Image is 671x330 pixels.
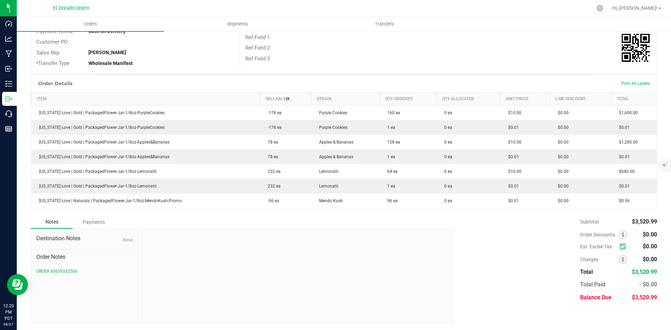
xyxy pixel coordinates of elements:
[615,198,630,203] span: $0.96
[316,198,343,203] span: Mendo Kush
[164,17,311,31] a: Shipments
[639,281,657,288] span: - $0.00
[615,110,638,115] span: $1,600.00
[441,184,452,189] span: 0 ea
[622,34,650,62] qrcode: 00004732
[36,198,182,203] span: [US_STATE] Love | Naturals | PackagedFlower-Jar-1/8oz-MendoKush-Promo
[316,140,353,145] span: Apples & Bananas
[505,184,519,189] span: $0.01
[441,110,452,115] span: 0 ea
[554,184,569,189] span: $0.00
[615,125,630,130] span: $0.01
[580,219,599,225] span: Subtotal
[580,244,617,249] span: Est. Excise Tax
[218,21,258,27] span: Shipments
[53,5,89,11] span: El Dorado Distro
[3,303,14,322] p: 12:20 PM PDT
[264,169,281,174] span: 232 ea
[384,169,398,174] span: 64 ea
[264,125,282,130] span: -178 ea
[620,242,629,251] span: Calculate excise tax
[615,184,630,189] span: $0.01
[550,92,611,105] th: Line Discount
[73,216,115,228] div: Payments
[615,140,638,145] span: $1,280.00
[505,140,521,145] span: $10.00
[31,215,73,229] div: Notes
[441,125,452,130] span: 0 ea
[441,140,452,145] span: 0 ea
[643,243,657,250] span: $0.00
[611,92,657,105] th: Total
[36,234,132,243] span: Destination Notes
[441,198,452,203] span: 0 ea
[621,81,650,86] span: Print All Labels
[384,198,398,203] span: 96 ea
[36,50,59,56] span: Sales Rep
[36,169,157,174] span: [US_STATE] Love | Gold | PackagedFlower-Jar-1/8oz-Lemonatti
[384,140,400,145] span: 128 ea
[441,154,452,159] span: 0 ea
[36,140,169,145] span: [US_STATE] Love | Gold | PackagedFlower-Jar-1/8oz-Apples&Bananas
[5,65,12,72] inline-svg: Inbound
[5,35,12,42] inline-svg: Analytics
[264,154,278,159] span: 78 ea
[36,268,77,274] button: ORDER #3659332506
[245,56,270,62] span: Ref Field 3
[622,34,650,62] img: Scan me!
[74,21,107,27] span: Orders
[441,169,452,174] span: 0 ea
[580,232,619,237] span: Order Discounts
[580,294,612,301] span: Balance Due
[554,154,569,159] span: $0.00
[245,45,270,51] span: Ref Field 2
[5,80,12,87] inline-svg: Inventory
[245,34,270,41] span: Ref Field 1
[505,110,521,115] span: $10.00
[580,281,605,288] span: Total Paid
[88,50,126,55] strong: [PERSON_NAME]
[36,39,67,45] span: Customer PO
[3,322,14,327] p: 08/27
[436,92,500,105] th: Qty Allocated
[311,92,380,105] th: Strain
[615,154,630,159] span: $0.01
[264,110,282,115] span: -178 ea
[36,28,73,35] span: Payment Terms
[264,140,278,145] span: 78 ea
[554,140,569,145] span: $0.00
[380,92,436,105] th: Qty Ordered
[5,125,12,132] inline-svg: Reports
[505,154,519,159] span: $0.01
[36,154,169,159] span: [US_STATE] Love | Gold | PackagedFlower-Jar-1/8oz-Apples&Bananas
[316,110,347,115] span: Purple Cookies
[384,125,395,130] span: 1 ea
[505,125,519,130] span: $0.01
[554,125,569,130] span: $0.00
[5,110,12,117] inline-svg: Call Center
[5,95,12,102] inline-svg: Outbound
[384,184,395,189] span: 1 ea
[632,218,657,225] span: $3,520.99
[311,17,458,31] a: Transfers
[316,125,347,130] span: Purple Cookies
[580,269,593,275] span: Total
[36,184,157,189] span: [US_STATE] Love | Gold | PackagedFlower-Jar-1/8oz-Lemonatti
[554,110,569,115] span: $0.00
[36,253,132,261] span: Order Notes
[632,294,657,301] span: $3,520.99
[316,154,353,159] span: Apples & Bananas
[5,20,12,27] inline-svg: Dashboard
[615,169,635,174] span: $640.00
[31,92,260,105] th: Item
[316,184,338,189] span: Lemonatti
[7,274,28,295] iframe: Resource center
[643,231,657,238] span: $0.00
[596,5,604,12] div: Manage settings
[316,169,338,174] span: Lemonatti
[5,50,12,57] inline-svg: Manufacturing
[505,198,519,203] span: $0.01
[17,17,164,31] a: Orders
[264,198,279,203] span: -96 ea
[505,169,521,174] span: $10.00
